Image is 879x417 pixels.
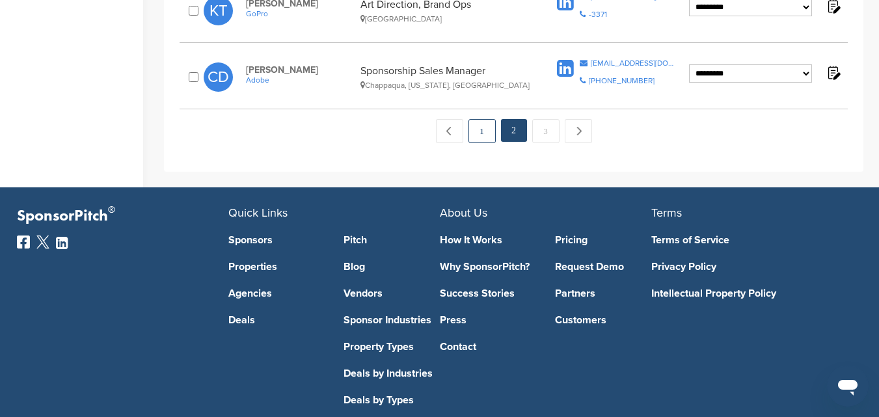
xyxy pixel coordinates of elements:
span: ® [108,202,115,218]
a: 3 [532,119,560,143]
a: Property Types [344,342,440,352]
a: Partners [555,288,651,299]
a: Deals [228,315,325,325]
div: [EMAIL_ADDRESS][DOMAIN_NAME] [591,59,677,67]
a: Sponsors [228,235,325,245]
span: [PERSON_NAME] [246,64,354,75]
img: Twitter [36,235,49,249]
a: Pitch [344,235,440,245]
a: Deals by Types [344,395,440,405]
span: CD [204,62,233,92]
a: Customers [555,315,651,325]
img: Notes [825,64,841,81]
span: Terms [651,206,682,220]
a: Pricing [555,235,651,245]
a: Why SponsorPitch? [440,262,536,272]
a: Blog [344,262,440,272]
a: Agencies [228,288,325,299]
a: Properties [228,262,325,272]
a: Sponsor Industries [344,315,440,325]
a: Privacy Policy [651,262,843,272]
a: Success Stories [440,288,536,299]
a: Vendors [344,288,440,299]
a: Terms of Service [651,235,843,245]
img: Facebook [17,235,30,249]
div: Sponsorship Sales Manager [360,64,530,90]
div: [PHONE_NUMBER] [589,77,655,85]
a: GoPro [246,9,354,18]
a: 1 [468,119,496,143]
span: Quick Links [228,206,288,220]
a: Deals by Industries [344,368,440,379]
a: Request Demo [555,262,651,272]
iframe: Button to launch messaging window [827,365,869,407]
div: Chappaqua, [US_STATE], [GEOGRAPHIC_DATA] [360,81,530,90]
p: SponsorPitch [17,207,228,226]
div: [GEOGRAPHIC_DATA] [360,14,530,23]
a: Next → [565,119,592,143]
span: About Us [440,206,487,220]
a: Adobe [246,75,354,85]
a: ← Previous [436,119,463,143]
em: 2 [501,119,527,142]
a: Intellectual Property Policy [651,288,843,299]
div: -3371 [589,10,607,18]
a: Contact [440,342,536,352]
a: Press [440,315,536,325]
a: How It Works [440,235,536,245]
